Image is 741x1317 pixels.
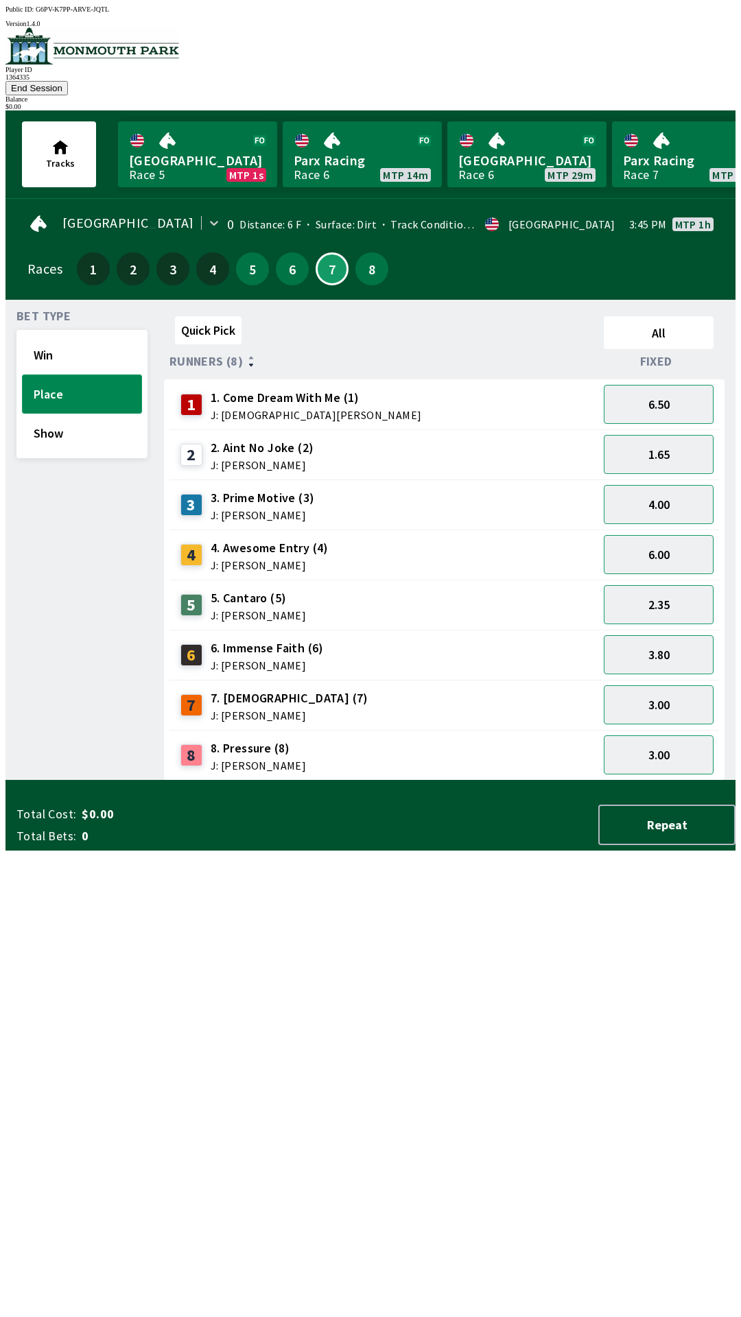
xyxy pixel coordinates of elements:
button: 6 [276,252,309,285]
span: 1 [80,264,106,274]
span: J: [PERSON_NAME] [211,560,329,571]
span: 2 [120,264,146,274]
span: 8 [359,264,385,274]
span: 3.80 [648,647,670,663]
span: 6.00 [648,547,670,562]
div: 8 [180,744,202,766]
span: 3.00 [648,697,670,713]
div: Public ID: [5,5,736,13]
span: Win [34,347,130,363]
span: Runners (8) [169,356,243,367]
span: 4 [200,264,226,274]
span: 5 [239,264,266,274]
div: 4 [180,544,202,566]
span: Fixed [640,356,672,367]
div: Race 5 [129,169,165,180]
span: 7. [DEMOGRAPHIC_DATA] (7) [211,689,368,707]
span: [GEOGRAPHIC_DATA] [129,152,266,169]
span: J: [PERSON_NAME] [211,460,314,471]
button: All [604,316,714,349]
span: Repeat [611,817,723,833]
button: Place [22,375,142,414]
span: 4.00 [648,497,670,512]
button: 5 [236,252,269,285]
button: 4 [196,252,229,285]
button: 2.35 [604,585,714,624]
span: MTP 1h [675,219,711,230]
span: MTP 29m [548,169,593,180]
span: MTP 14m [383,169,428,180]
div: Player ID [5,66,736,73]
div: [GEOGRAPHIC_DATA] [508,219,615,230]
span: J: [PERSON_NAME] [211,510,315,521]
span: G6PV-K7PP-ARVE-JQTL [36,5,109,13]
span: All [610,325,707,341]
span: J: [PERSON_NAME] [211,660,324,671]
img: venue logo [5,27,179,64]
span: Show [34,425,130,441]
button: 7 [316,252,349,285]
span: 8. Pressure (8) [211,739,306,757]
span: 3 [160,264,186,274]
div: 5 [180,594,202,616]
span: Quick Pick [181,322,235,338]
button: Show [22,414,142,453]
div: $ 0.00 [5,103,736,110]
a: Parx RacingRace 6MTP 14m [283,121,442,187]
div: Races [27,263,62,274]
span: J: [PERSON_NAME] [211,760,306,771]
button: Quick Pick [175,316,242,344]
span: 3.00 [648,747,670,763]
span: Surface: Dirt [301,217,377,231]
span: J: [DEMOGRAPHIC_DATA][PERSON_NAME] [211,410,422,420]
span: 1.65 [648,447,670,462]
button: 2 [117,252,150,285]
span: [GEOGRAPHIC_DATA] [458,152,596,169]
span: J: [PERSON_NAME] [211,610,306,621]
div: Runners (8) [169,355,598,368]
div: 0 [227,219,234,230]
span: 5. Cantaro (5) [211,589,306,607]
span: Parx Racing [294,152,431,169]
span: J: [PERSON_NAME] [211,710,368,721]
button: 6.00 [604,535,714,574]
button: Tracks [22,121,96,187]
div: 1 [180,394,202,416]
span: 2. Aint No Joke (2) [211,439,314,457]
button: Win [22,335,142,375]
span: 1. Come Dream With Me (1) [211,389,422,407]
button: 3.00 [604,685,714,724]
button: 4.00 [604,485,714,524]
a: [GEOGRAPHIC_DATA]Race 6MTP 29m [447,121,607,187]
span: 6 [279,264,305,274]
span: Total Cost: [16,806,76,822]
span: Tracks [46,157,75,169]
span: Distance: 6 F [239,217,301,231]
span: Track Condition: Firm [377,217,497,231]
span: 6.50 [648,396,670,412]
div: 7 [180,694,202,716]
span: MTP 1s [229,169,263,180]
span: 6. Immense Faith (6) [211,639,324,657]
span: 2.35 [648,597,670,613]
div: 6 [180,644,202,666]
button: 3.80 [604,635,714,674]
span: [GEOGRAPHIC_DATA] [62,217,194,228]
div: Race 6 [294,169,329,180]
button: Repeat [598,805,736,845]
div: 2 [180,444,202,466]
span: 3. Prime Motive (3) [211,489,315,507]
button: 6.50 [604,385,714,424]
div: Race 7 [623,169,659,180]
span: Bet Type [16,311,71,322]
span: 7 [320,265,344,272]
a: [GEOGRAPHIC_DATA]Race 5MTP 1s [118,121,277,187]
button: 8 [355,252,388,285]
span: 0 [82,828,298,844]
div: 3 [180,494,202,516]
span: 4. Awesome Entry (4) [211,539,329,557]
span: Total Bets: [16,828,76,844]
div: 1364335 [5,73,736,81]
button: 3.00 [604,735,714,774]
span: 3:45 PM [629,219,667,230]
